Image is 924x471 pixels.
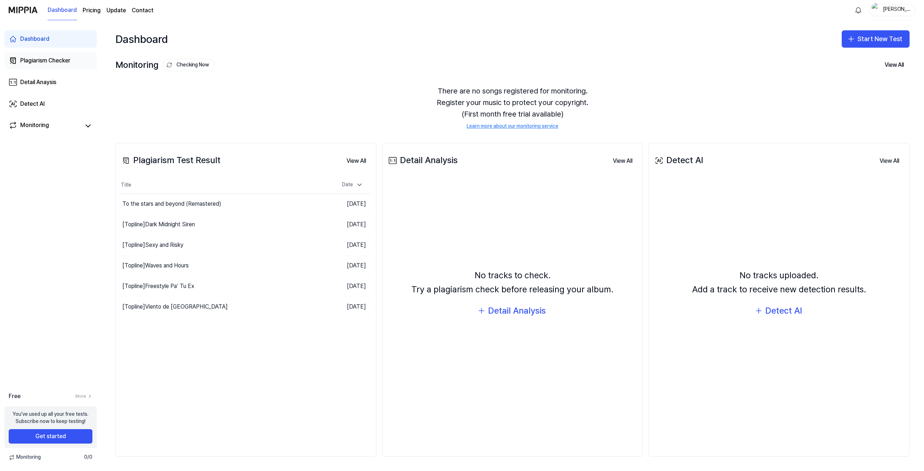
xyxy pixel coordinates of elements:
td: [DATE] [309,235,372,256]
img: 알림 [854,6,863,14]
span: Free [9,392,21,401]
div: [PERSON_NAME] [882,6,911,14]
div: [Topline] Dark Midnight Siren [122,220,195,229]
div: [Topline] Freestyle Pa’ Tu Ex [122,282,194,291]
div: No tracks to check. Try a plagiarism check before releasing your album. [411,269,614,296]
a: Plagiarism Checker [4,52,97,69]
img: profile [872,3,880,17]
div: You’ve used up all your free tests. Subscribe now to keep testing! [13,411,88,425]
div: Plagiarism Checker [20,56,70,65]
a: View All [341,153,372,168]
span: Monitoring [9,454,41,461]
div: Detect AI [20,100,45,108]
div: Dashboard [115,27,168,51]
div: Detect AI [765,304,802,318]
a: Dashboard [4,30,97,48]
a: Update [106,6,126,15]
div: Plagiarism Test Result [120,153,221,167]
div: Monitoring [115,58,215,72]
a: Contact [132,6,153,15]
div: Detect AI [653,153,703,167]
div: [Topline] Sexy and Risky [122,241,183,249]
button: View All [879,58,910,72]
td: [DATE] [309,194,372,214]
th: Title [120,176,309,194]
div: Detail Analysis [488,304,546,318]
span: 0 / 0 [84,454,92,461]
a: Learn more about our monitoring service [467,123,558,130]
div: Detail Anaysis [20,78,56,87]
a: Detail Anaysis [4,74,97,91]
div: [Topline] Waves and Hours [122,261,189,270]
a: View All [874,153,905,168]
a: Monitoring [9,121,81,131]
a: Detect AI [4,95,97,113]
div: To the stars and beyond (Remastered) [122,200,221,208]
button: Detect AI [749,302,809,319]
button: View All [874,154,905,168]
button: View All [607,154,638,168]
button: Get started [9,429,92,444]
div: Date [339,179,366,191]
div: No tracks uploaded. Add a track to receive new detection results. [692,269,866,296]
td: [DATE] [309,214,372,235]
div: [Topline] Viento de [GEOGRAPHIC_DATA] [122,302,228,311]
button: Checking Now [162,59,215,71]
button: Detail Analysis [472,302,553,319]
td: [DATE] [309,297,372,317]
a: Dashboard [48,0,77,20]
button: View All [341,154,372,168]
div: Dashboard [20,35,49,43]
a: Pricing [83,6,101,15]
button: profile[PERSON_NAME] [869,4,915,16]
button: Start New Test [842,30,910,48]
td: [DATE] [309,256,372,276]
a: More [75,393,92,400]
div: There are no songs registered for monitoring. Register your music to protect your copyright. (Fir... [115,77,910,139]
div: Detail Analysis [387,153,458,167]
div: Monitoring [20,121,49,131]
a: View All [607,153,638,168]
td: [DATE] [309,276,372,297]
